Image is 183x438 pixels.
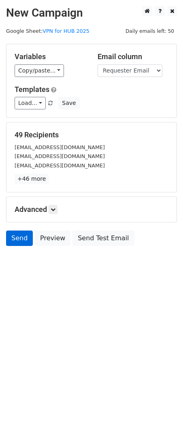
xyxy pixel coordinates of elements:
small: [EMAIL_ADDRESS][DOMAIN_NAME] [15,144,105,150]
h2: New Campaign [6,6,177,20]
small: [EMAIL_ADDRESS][DOMAIN_NAME] [15,153,105,159]
a: Load... [15,97,46,109]
iframe: Chat Widget [143,399,183,438]
a: Send [6,231,33,246]
a: Copy/paste... [15,64,64,77]
a: VPN for HUB 2025 [43,28,89,34]
a: Daily emails left: 50 [123,28,177,34]
h5: 49 Recipients [15,130,168,139]
h5: Email column [98,52,168,61]
h5: Advanced [15,205,168,214]
a: +46 more [15,174,49,184]
a: Send Test Email [72,231,134,246]
div: วิดเจ็ตการแชท [143,399,183,438]
h5: Variables [15,52,85,61]
a: Templates [15,85,49,94]
a: Preview [35,231,70,246]
button: Save [58,97,79,109]
small: [EMAIL_ADDRESS][DOMAIN_NAME] [15,162,105,169]
span: Daily emails left: 50 [123,27,177,36]
small: Google Sheet: [6,28,89,34]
